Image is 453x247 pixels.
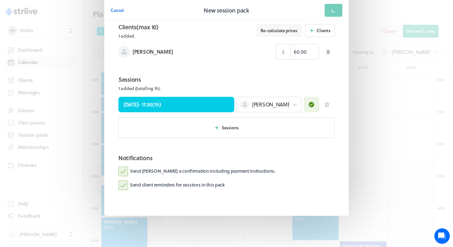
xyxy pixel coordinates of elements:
h2: Clients (max 10) [118,23,159,32]
button: Re-calculate prices [256,24,301,37]
div: £ [276,44,290,59]
h2: New session pack [204,6,249,15]
button: New conversation [5,41,124,55]
span: Re-calculate prices [261,28,297,33]
iframe: gist-messenger-bubble-iframe [434,228,450,244]
span: New conversation [42,46,77,51]
button: Clients [305,24,335,37]
span: [PERSON_NAME] [252,101,292,108]
p: 1 added (totalling 1h). [118,85,161,92]
p: [PERSON_NAME] [133,48,173,56]
span: Sessions [222,125,239,131]
h2: We're here to help. Ask us anything! [23,29,105,36]
button: Cancel [111,4,124,17]
span: Clients [317,28,330,33]
h2: Sessions [118,75,161,84]
span: Cancel [111,7,124,13]
p: [DATE] - 11:30 ( 1h ) [124,101,161,108]
h1: Hi [PERSON_NAME] [23,16,105,25]
h2: Notifications [118,153,335,162]
label: Send client reminders for sessions in this pack [118,180,225,190]
p: Find an answer quickly [4,67,125,75]
label: Send [PERSON_NAME] a confirmation including payment instructions. [118,167,275,176]
input: Search articles [14,78,120,91]
p: 1 added. [118,33,159,39]
button: Sessions [118,117,335,138]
